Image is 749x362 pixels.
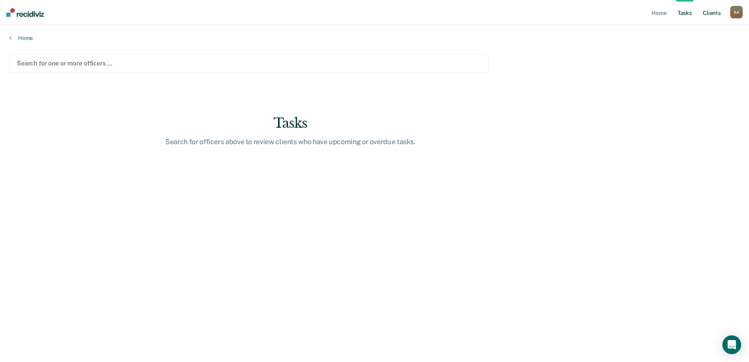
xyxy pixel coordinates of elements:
[722,335,741,354] div: Open Intercom Messenger
[165,115,416,131] div: Tasks
[730,6,743,18] div: A A
[165,138,416,146] div: Search for officers above to review clients who have upcoming or overdue tasks.
[6,8,44,17] img: Recidiviz
[730,6,743,18] button: AA
[9,34,740,42] a: Home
